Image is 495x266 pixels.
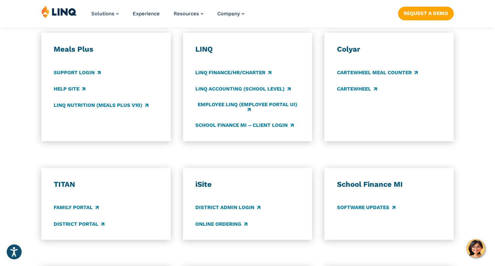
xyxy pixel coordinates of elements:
a: Solutions [91,11,119,17]
h3: iSite [195,180,300,189]
a: LINQ Nutrition (Meals Plus v10) [54,102,148,109]
span: Resources [174,11,199,17]
img: LINQ | K‑12 Software [41,5,77,18]
a: Online Ordering [195,220,247,228]
a: District Portal [54,220,104,228]
a: Family Portal [54,204,99,211]
h3: Colyar [337,45,441,54]
span: Solutions [91,11,114,17]
a: Resources [174,11,203,17]
a: CARTEWHEEL Meal Counter [337,69,418,76]
nav: Primary Navigation [91,5,244,27]
a: Experience [133,11,160,17]
nav: Button Navigation [398,5,454,20]
a: Company [217,11,244,17]
a: LINQ Accounting (school level) [195,85,291,93]
a: Software Updates [337,204,395,211]
h3: TITAN [54,180,158,189]
a: Request a Demo [398,7,454,20]
a: School Finance MI – Client Login [195,122,294,129]
a: LINQ Finance/HR/Charter [195,69,271,76]
a: District Admin Login [195,204,260,211]
span: Company [217,11,240,17]
a: Support Login [54,69,101,76]
h3: LINQ [195,45,300,54]
a: CARTEWHEEL [337,85,377,93]
h3: School Finance MI [337,180,441,189]
button: Hello, have a question? Let’s chat. [466,239,485,258]
a: Help Site [54,85,85,93]
h3: Meals Plus [54,45,158,54]
a: Employee LINQ (Employee Portal UI) [195,102,300,113]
